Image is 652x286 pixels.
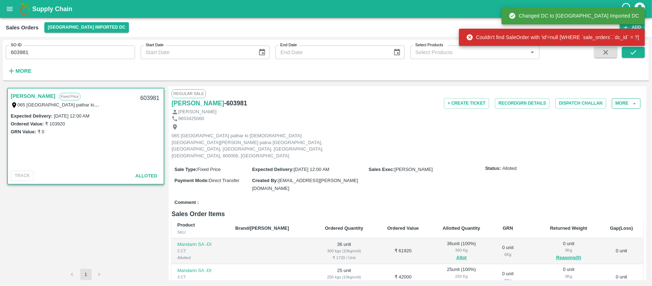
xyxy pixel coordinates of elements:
label: Expected Delivery : [11,113,52,119]
label: ₹ 103920 [45,121,65,127]
strong: More [15,68,32,74]
div: 0 unit [498,244,518,258]
p: Mandarin SA -DI [177,241,224,248]
button: Allot [456,254,467,262]
b: Ordered Value [387,225,419,231]
div: 250 Kg [436,273,487,280]
label: GRN Value: [11,129,36,134]
div: customer-support [621,3,633,15]
div: Couldn't find SaleOrder with 'id'=null [WHERE `sale_orders`.`dc_id` = ?] [466,31,639,44]
button: More [612,98,641,109]
input: Enter SO ID [6,46,135,59]
label: Created By : [252,178,278,183]
button: Reasons(0) [544,254,594,262]
button: Select DC [44,22,129,33]
button: Open [528,48,537,57]
div: account of current user [633,1,646,16]
label: ₹ 0 [38,129,44,134]
button: More [6,65,33,77]
p: [PERSON_NAME] [178,109,217,115]
div: 2 CT [177,248,224,254]
a: [PERSON_NAME] [172,98,224,108]
div: 360 kgs (10kg/unit) [318,248,370,254]
div: 603981 [136,90,164,107]
div: 0 Kg [498,251,518,258]
button: open drawer [1,1,18,17]
h6: - 603981 [224,98,247,108]
p: Fixed Price [59,93,81,100]
span: Direct Transfer [209,178,239,183]
b: Allotted Quantity [443,225,480,231]
button: Choose date [390,46,404,59]
div: 3 CT [177,274,224,280]
b: Ordered Quantity [325,225,363,231]
div: 360 Kg [436,247,487,253]
td: 0 unit [600,238,643,264]
td: 36 unit [313,238,376,264]
div: 0 Kg [544,273,594,280]
p: Mandarin SA -DI [177,267,224,274]
label: Status: [485,165,501,172]
input: End Date [275,46,387,59]
div: 0 Kg [498,277,518,283]
span: Alloted [135,173,157,178]
label: SO ID [11,42,21,48]
b: Supply Chain [32,5,72,13]
b: Returned Weight [550,225,587,231]
div: Sales Orders [6,23,39,32]
p: 9653425060 [178,115,204,122]
label: Sales Exec : [369,167,395,172]
img: logo [18,2,32,16]
input: Start Date [141,46,252,59]
b: Brand/[PERSON_NAME] [235,225,289,231]
div: SKU [177,229,224,235]
span: [DATE] 12:00 AM [294,167,329,172]
span: Alloted [502,165,517,172]
span: Fixed Price [197,167,221,172]
span: [EMAIL_ADDRESS][PERSON_NAME][DOMAIN_NAME] [252,178,358,191]
label: Select Products [415,42,443,48]
label: Sale Type : [174,167,197,172]
label: Payment Mode : [174,178,209,183]
label: Expected Delivery : [252,167,294,172]
div: Changed DC to [GEOGRAPHIC_DATA] Imported DC [509,9,639,22]
div: 0 Kg [544,247,594,253]
b: Product [177,222,195,228]
a: [PERSON_NAME] [11,91,55,101]
b: Gap(Loss) [610,225,633,231]
div: Allotted [177,254,224,261]
div: ₹ 1720 / Unit [318,254,370,261]
button: Choose date [255,46,269,59]
label: End Date [280,42,297,48]
p: 065 [GEOGRAPHIC_DATA] pathar ki [DEMOGRAPHIC_DATA][GEOGRAPHIC_DATA][PERSON_NAME] patna [GEOGRAPHI... [172,133,333,159]
button: Dispatch Challan [555,98,606,109]
label: [DATE] 12:00 AM [54,113,89,119]
h6: Sales Order Items [172,209,643,219]
label: Ordered Value: [11,121,44,127]
span: [PERSON_NAME] [395,167,433,172]
button: RecordGRN Details [495,98,550,109]
button: page 1 [80,269,92,280]
input: Select Products [412,48,526,57]
label: Comment : [174,199,199,206]
label: Start Date [146,42,164,48]
div: 250 kgs (10kg/unit) [318,274,370,280]
a: Supply Chain [32,4,621,14]
label: 065 [GEOGRAPHIC_DATA] pathar ki [DEMOGRAPHIC_DATA][GEOGRAPHIC_DATA][PERSON_NAME] patna [GEOGRAPHI... [18,102,570,108]
div: 0 unit [544,240,594,262]
button: + Create Ticket [444,98,489,109]
td: ₹ 61920 [376,238,430,264]
b: GRN [503,225,513,231]
div: 36 unit ( 100 %) [436,240,487,262]
nav: pagination navigation [66,269,106,280]
span: Regular Sale [172,89,206,98]
div: 0 unit [498,271,518,284]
